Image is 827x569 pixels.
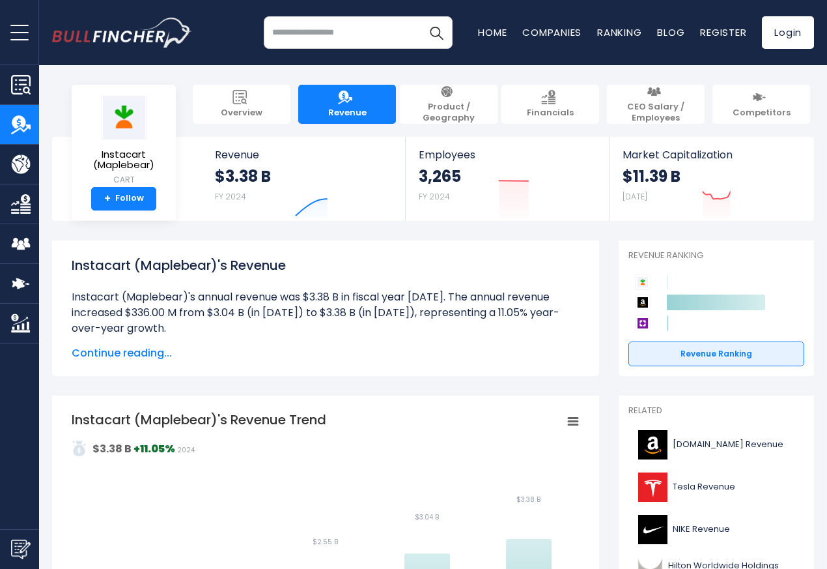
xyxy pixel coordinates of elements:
[700,25,746,39] a: Register
[733,108,791,119] span: Competitors
[712,85,810,124] a: Competitors
[202,137,406,221] a: Revenue $3.38 B FY 2024
[92,441,132,456] strong: $3.38 B
[72,411,326,429] tspan: Instacart (Maplebear)'s Revenue Trend
[215,166,271,186] strong: $3.38 B
[657,25,684,39] a: Blog
[607,85,705,124] a: CEO Salary / Employees
[91,187,156,211] a: +Follow
[419,191,450,202] small: FY 2024
[623,149,800,161] span: Market Capitalization
[215,149,393,161] span: Revenue
[635,315,651,331] img: Wayfair competitors logo
[501,85,599,124] a: Financials
[215,191,246,202] small: FY 2024
[623,191,647,202] small: [DATE]
[516,495,540,504] text: $3.38 B
[406,137,608,221] a: Employees 3,265 FY 2024
[527,108,574,119] span: Financials
[221,108,262,119] span: Overview
[419,149,595,161] span: Employees
[420,16,453,49] button: Search
[522,25,582,39] a: Companies
[104,193,111,205] strong: +
[628,342,804,366] a: Revenue Ranking
[628,250,804,261] p: Revenue Ranking
[628,427,804,463] a: [DOMAIN_NAME] Revenue
[415,512,439,522] text: $3.04 B
[193,85,290,124] a: Overview
[628,512,804,547] a: NIKE Revenue
[762,16,814,49] a: Login
[298,85,396,124] a: Revenue
[635,274,651,290] img: Instacart (Maplebear) competitors logo
[628,405,804,416] p: Related
[613,102,698,124] span: CEO Salary / Employees
[636,515,669,544] img: NKE logo
[628,469,804,505] a: Tesla Revenue
[52,18,192,48] a: Go to homepage
[635,295,651,310] img: Amazon.com competitors logo
[72,255,580,275] h1: Instacart (Maplebear)'s Revenue
[72,441,87,456] img: addasd
[82,174,165,186] small: CART
[52,18,192,48] img: bullfincher logo
[597,25,641,39] a: Ranking
[478,25,507,39] a: Home
[419,166,461,186] strong: 3,265
[72,345,580,361] span: Continue reading...
[81,95,166,187] a: Instacart (Maplebear) CART
[623,166,680,186] strong: $11.39 B
[328,108,367,119] span: Revenue
[636,473,669,502] img: TSLA logo
[400,85,498,124] a: Product / Geography
[636,430,669,460] img: AMZN logo
[133,441,175,456] strong: +11.05%
[177,445,195,455] span: 2024
[406,102,491,124] span: Product / Geography
[72,289,580,336] li: Instacart (Maplebear)'s annual revenue was $3.38 B in fiscal year [DATE]. The annual revenue incr...
[82,149,165,171] span: Instacart (Maplebear)
[313,537,338,547] text: $2.55 B
[610,137,813,221] a: Market Capitalization $11.39 B [DATE]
